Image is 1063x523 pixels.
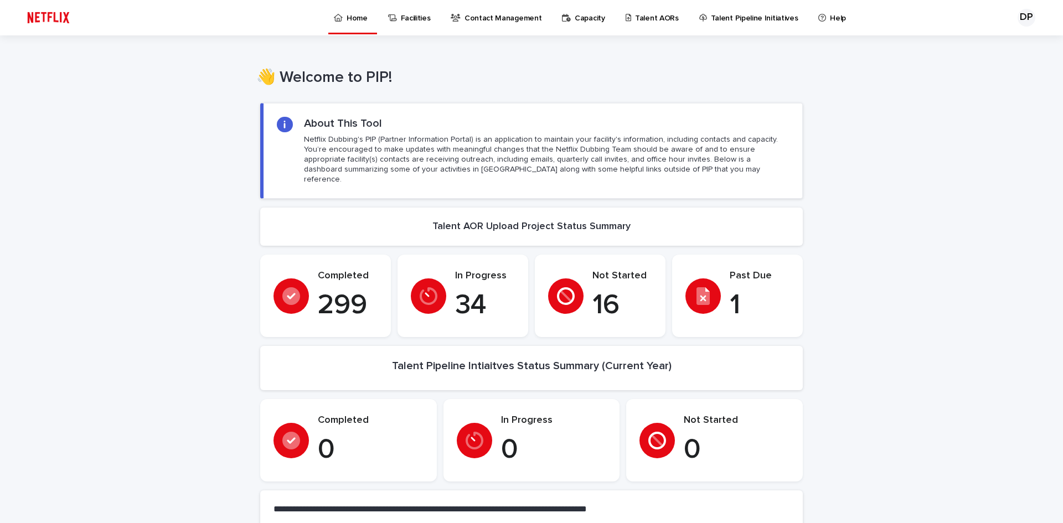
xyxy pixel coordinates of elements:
[455,289,515,322] p: 34
[730,270,789,282] p: Past Due
[22,7,75,29] img: ifQbXi3ZQGMSEF7WDB7W
[455,270,515,282] p: In Progress
[392,359,672,372] h2: Talent Pipeline Intiaitves Status Summary (Current Year)
[432,221,631,233] h2: Talent AOR Upload Project Status Summary
[501,415,607,427] p: In Progress
[730,289,789,322] p: 1
[304,134,789,185] p: Netflix Dubbing's PIP (Partner Information Portal) is an application to maintain your facility's ...
[318,289,378,322] p: 299
[318,270,378,282] p: Completed
[256,69,799,87] h1: 👋 Welcome to PIP!
[684,433,789,467] p: 0
[318,415,424,427] p: Completed
[684,415,789,427] p: Not Started
[1018,9,1035,27] div: DP
[592,270,652,282] p: Not Started
[318,433,424,467] p: 0
[304,117,382,130] h2: About This Tool
[592,289,652,322] p: 16
[501,433,607,467] p: 0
